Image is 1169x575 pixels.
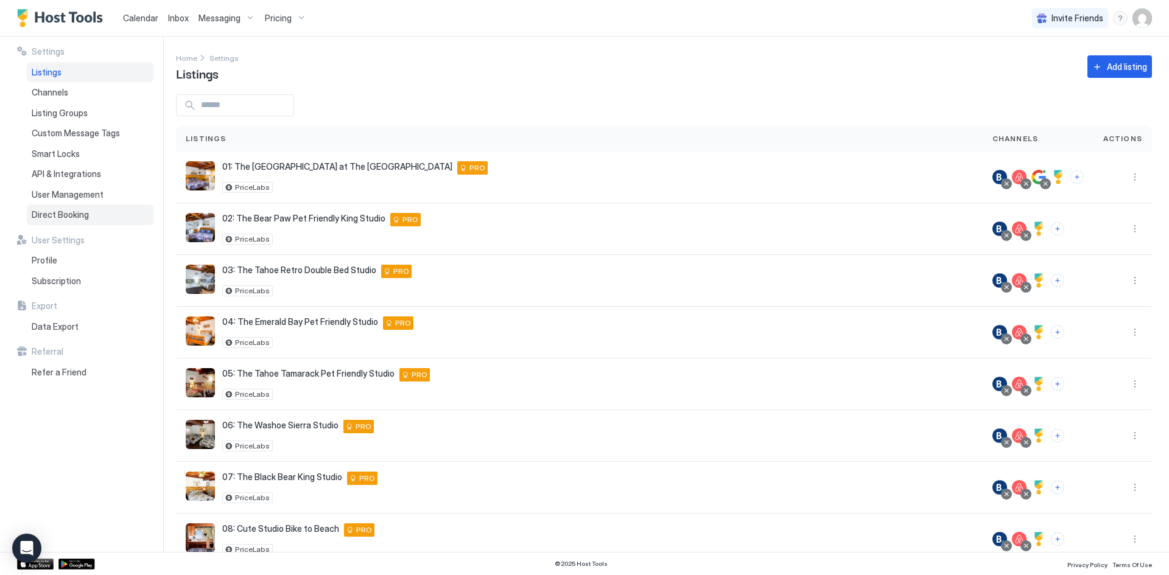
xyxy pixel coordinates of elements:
button: More options [1128,273,1142,288]
div: menu [1128,273,1142,288]
span: Channels [992,133,1039,144]
span: Actions [1103,133,1142,144]
div: menu [1128,480,1142,495]
div: listing image [186,472,215,501]
div: menu [1128,428,1142,443]
span: PRO [402,214,418,225]
a: Custom Message Tags [27,123,153,144]
span: Profile [32,255,57,266]
div: menu [1128,532,1142,546]
a: Profile [27,250,153,271]
a: Subscription [27,271,153,291]
span: 02: The Bear Paw Pet Friendly King Studio [222,213,385,224]
a: Refer a Friend [27,362,153,383]
div: menu [1128,325,1142,340]
span: Messaging [198,13,240,24]
span: Invite Friends [1051,13,1103,24]
a: App Store [17,559,54,570]
button: Connect channels [1051,222,1064,235]
div: listing image [186,161,215,190]
button: Connect channels [1051,429,1064,442]
a: Inbox [168,12,189,24]
span: User Settings [32,235,85,246]
div: menu [1113,11,1128,26]
button: Add listing [1087,55,1152,78]
div: listing image [186,368,215,397]
span: Refer a Friend [32,367,86,378]
span: Inbox [168,13,189,23]
a: Listings [27,62,153,83]
span: Listings [186,133,226,144]
span: PRO [393,266,409,277]
a: Settings [209,51,239,64]
button: Connect channels [1051,377,1064,391]
button: Connect channels [1051,532,1064,546]
a: Host Tools Logo [17,9,108,27]
div: menu [1128,221,1142,236]
button: Connect channels [1051,274,1064,287]
button: More options [1128,532,1142,546]
button: Connect channels [1051,326,1064,339]
span: 04: The Emerald Bay Pet Friendly Studio [222,316,378,327]
div: menu [1128,377,1142,391]
span: Listing Groups [32,108,88,119]
span: PRO [412,369,427,380]
a: API & Integrations [27,164,153,184]
div: Breadcrumb [209,51,239,64]
div: listing image [186,316,215,346]
a: Terms Of Use [1112,557,1152,570]
span: User Management [32,189,104,200]
div: listing image [186,265,215,294]
button: More options [1128,428,1142,443]
button: More options [1128,325,1142,340]
a: Data Export [27,316,153,337]
a: Privacy Policy [1067,557,1108,570]
span: Pricing [265,13,292,24]
span: Direct Booking [32,209,89,220]
span: 07: The Black Bear King Studio [222,472,342,483]
span: Settings [32,46,65,57]
a: Listing Groups [27,103,153,124]
div: menu [1128,170,1142,184]
a: Home [176,51,197,64]
div: listing image [186,420,215,449]
button: More options [1128,377,1142,391]
span: PRO [469,162,485,173]
button: Connect channels [1070,170,1084,184]
span: Export [32,301,57,312]
div: User profile [1132,9,1152,28]
span: API & Integrations [32,169,101,179]
span: 01: The [GEOGRAPHIC_DATA] at The [GEOGRAPHIC_DATA] [222,161,452,172]
div: listing image [186,213,215,242]
span: PRO [356,421,371,432]
span: Listings [32,67,61,78]
span: Calendar [123,13,158,23]
button: More options [1128,221,1142,236]
span: Privacy Policy [1067,561,1108,568]
div: Add listing [1107,60,1147,73]
span: Referral [32,346,63,357]
span: PRO [356,524,372,535]
a: Google Play Store [58,559,95,570]
span: PRO [395,318,411,329]
a: User Management [27,184,153,205]
input: Input Field [196,95,293,116]
a: Direct Booking [27,204,153,225]
span: Custom Message Tags [32,128,120,139]
span: PRO [359,473,375,484]
span: Subscription [32,276,81,287]
span: 03: The Tahoe Retro Double Bed Studio [222,265,376,276]
span: Smart Locks [32,148,80,159]
button: More options [1128,480,1142,495]
div: Breadcrumb [176,51,197,64]
span: Data Export [32,321,79,332]
span: 06: The Washoe Sierra Studio [222,420,339,431]
div: Open Intercom Messenger [12,534,41,563]
a: Calendar [123,12,158,24]
span: Listings [176,64,219,82]
span: 05: The Tahoe Tamarack Pet Friendly Studio [222,368,395,379]
button: Connect channels [1051,481,1064,494]
button: More options [1128,170,1142,184]
div: listing image [186,523,215,552]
